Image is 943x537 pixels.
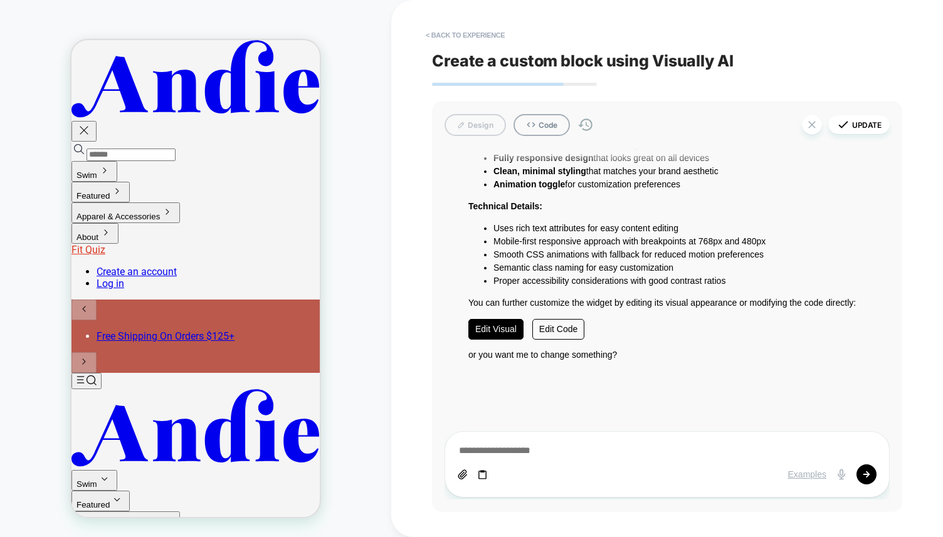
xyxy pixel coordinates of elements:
[493,274,865,288] li: Proper accessibility considerations with good contrast ratios
[25,226,105,237] a: Create an account
[514,114,570,136] button: Code
[493,261,865,274] li: Semantic class naming for easy customization
[468,296,865,340] p: You can further customize the widget by editing its visual appearance or modifying the code direc...
[493,178,865,191] li: for customization preferences
[493,165,865,178] li: that matches your brand aesthetic
[25,290,253,302] li: Slide 1 of 1
[788,469,826,479] div: Examples
[5,130,26,140] span: Swim
[468,348,865,362] p: or you want me to change something?
[5,172,88,181] span: Apparel & Accessories
[432,51,902,70] span: Create a custom block using Visually AI
[493,140,601,150] strong: Smooth fade-in animation
[493,152,865,165] li: that looks great on all devices
[25,237,53,249] a: Log in
[5,439,26,449] span: Swim
[532,319,584,340] a: Edit Code
[493,166,586,176] strong: Clean, minimal styling
[5,192,27,202] span: About
[493,222,865,235] li: Uses rich text attributes for easy content editing
[468,319,524,340] a: Edit Visual
[493,248,865,261] li: Smooth CSS animations with fallback for reduced motion preferences
[25,290,163,302] a: Free Shipping on Orders $175+
[493,153,594,163] strong: Fully responsive design
[828,115,890,134] button: Update
[419,25,511,45] button: < Back to experience
[493,179,565,189] strong: Animation toggle
[5,460,38,469] span: Featured
[468,201,542,211] strong: Technical Details:
[493,235,865,248] li: Mobile-first responsive approach with breakpoints at 768px and 480px
[5,151,38,160] span: Featured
